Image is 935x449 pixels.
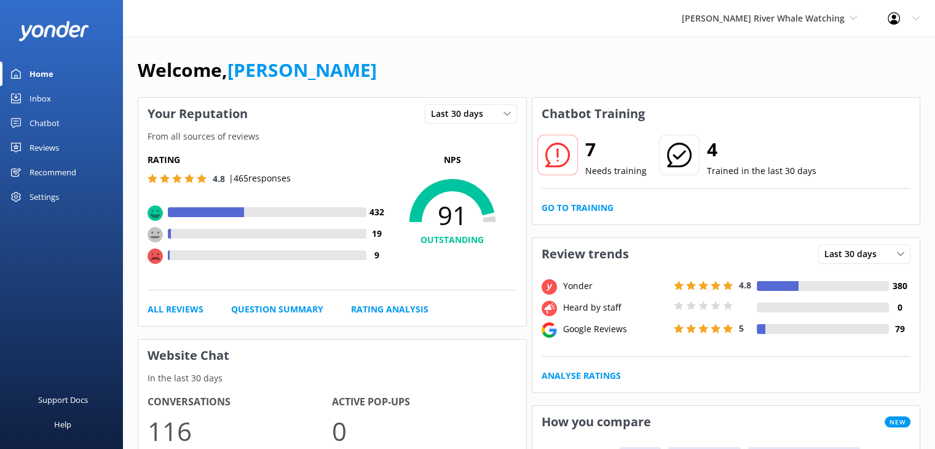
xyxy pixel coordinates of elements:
[388,200,517,231] span: 91
[366,227,388,240] h4: 19
[431,107,491,121] span: Last 30 days
[560,301,671,314] div: Heard by staff
[560,279,671,293] div: Yonder
[739,322,744,334] span: 5
[885,416,910,427] span: New
[542,201,613,215] a: Go to Training
[148,303,203,316] a: All Reviews
[30,135,59,160] div: Reviews
[889,322,910,336] h4: 79
[585,164,647,178] p: Needs training
[213,173,225,185] span: 4.8
[388,233,517,247] h4: OUTSTANDING
[231,303,323,316] a: Question Summary
[585,135,647,164] h2: 7
[138,98,257,130] h3: Your Reputation
[38,387,88,412] div: Support Docs
[707,135,816,164] h2: 4
[229,172,291,185] p: | 465 responses
[366,248,388,262] h4: 9
[148,153,388,167] h5: Rating
[54,412,71,437] div: Help
[148,394,332,410] h4: Conversations
[18,21,89,41] img: yonder-white-logo.png
[138,372,526,385] p: In the last 30 days
[366,205,388,219] h4: 432
[739,279,751,291] span: 4.8
[824,247,884,261] span: Last 30 days
[889,279,910,293] h4: 380
[138,55,377,85] h1: Welcome,
[682,12,845,24] span: [PERSON_NAME] River Whale Watching
[542,369,621,383] a: Analyse Ratings
[532,238,638,270] h3: Review trends
[30,111,60,135] div: Chatbot
[30,160,76,185] div: Recommend
[30,185,59,209] div: Settings
[532,406,660,438] h3: How you compare
[889,301,910,314] h4: 0
[30,86,51,111] div: Inbox
[351,303,428,316] a: Rating Analysis
[138,130,526,143] p: From all sources of reviews
[532,98,654,130] h3: Chatbot Training
[138,340,526,372] h3: Website Chat
[560,322,671,336] div: Google Reviews
[388,153,517,167] p: NPS
[227,57,377,82] a: [PERSON_NAME]
[332,394,516,410] h4: Active Pop-ups
[30,62,53,86] div: Home
[707,164,816,178] p: Trained in the last 30 days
